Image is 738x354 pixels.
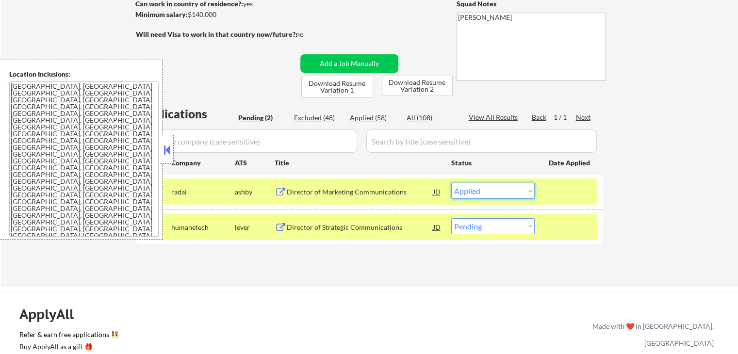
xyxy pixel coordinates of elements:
[532,113,547,122] div: Back
[19,306,85,322] div: ApplyAll
[549,158,591,168] div: Date Applied
[350,113,398,123] div: Applied (58)
[366,129,597,153] input: Search by title (case sensitive)
[294,113,343,123] div: Excluded (48)
[238,113,287,123] div: Pending (2)
[135,10,297,19] div: $140,000
[171,158,235,168] div: Company
[136,30,297,38] strong: Will need Visa to work in that country now/future?:
[19,331,390,341] a: Refer & earn free applications 👯‍♀️
[432,183,442,200] div: JD
[19,341,116,354] a: Buy ApplyAll as a gift 🎁
[407,113,455,123] div: All (108)
[301,76,373,97] button: Download Resume Variation 1
[19,343,116,350] div: Buy ApplyAll as a gift 🎁
[300,54,398,73] button: Add a Job Manually
[287,187,433,197] div: Director of Marketing Communications
[432,218,442,236] div: JD
[382,76,453,96] button: Download Resume Variation 2
[139,129,357,153] input: Search by company (case sensitive)
[139,108,235,120] div: Applications
[576,113,591,122] div: Next
[275,158,442,168] div: Title
[235,223,275,232] div: lever
[135,10,188,18] strong: Minimum salary:
[554,113,576,122] div: 1 / 1
[287,223,433,232] div: Director of Strategic Communications
[235,158,275,168] div: ATS
[171,187,235,197] div: radai
[296,30,324,39] div: no
[235,187,275,197] div: ashby
[9,69,159,79] div: Location Inclusions:
[451,154,535,171] div: Status
[589,318,714,352] div: Made with ❤️ in [GEOGRAPHIC_DATA], [GEOGRAPHIC_DATA]
[469,113,521,122] div: View All Results
[171,223,235,232] div: humanetech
